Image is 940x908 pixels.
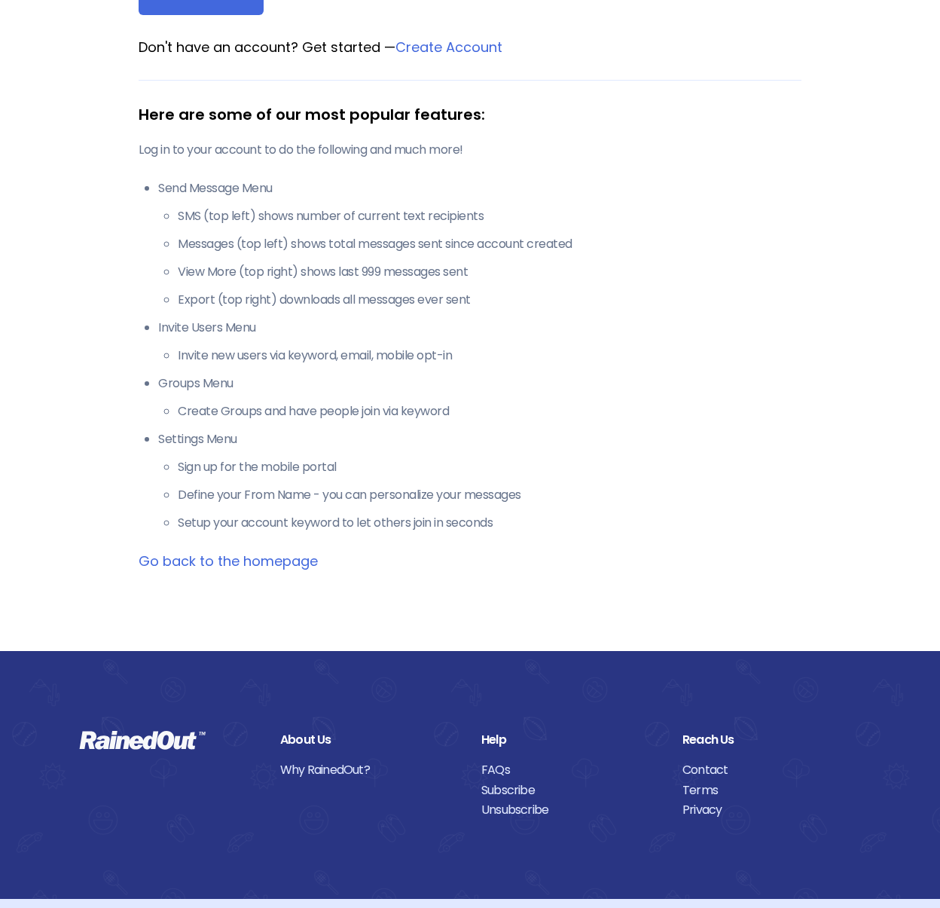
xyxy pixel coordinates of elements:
a: Unsubscribe [481,800,660,820]
li: Send Message Menu [158,179,801,309]
div: Reach Us [682,730,861,750]
p: Log in to your account to do the following and much more! [139,141,801,159]
li: Invite new users via keyword, email, mobile opt-in [178,347,801,365]
a: Subscribe [481,781,660,800]
a: Why RainedOut? [280,760,459,780]
li: Sign up for the mobile portal [178,458,801,476]
a: Create Account [395,38,502,57]
a: Go back to the homepage [139,552,318,570]
li: Groups Menu [158,375,801,420]
li: Export (top right) downloads all messages ever sent [178,291,801,309]
li: View More (top right) shows last 999 messages sent [178,263,801,281]
li: Settings Menu [158,430,801,532]
div: About Us [280,730,459,750]
li: Create Groups and have people join via keyword [178,402,801,420]
a: FAQs [481,760,660,780]
a: Contact [682,760,861,780]
a: Terms [682,781,861,800]
li: Setup your account keyword to let others join in seconds [178,514,801,532]
div: Help [481,730,660,750]
li: Define your From Name - you can personalize your messages [178,486,801,504]
a: Privacy [682,800,861,820]
li: Messages (top left) shows total messages sent since account created [178,235,801,253]
li: Invite Users Menu [158,319,801,365]
div: Here are some of our most popular features: [139,103,801,126]
li: SMS (top left) shows number of current text recipients [178,207,801,225]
